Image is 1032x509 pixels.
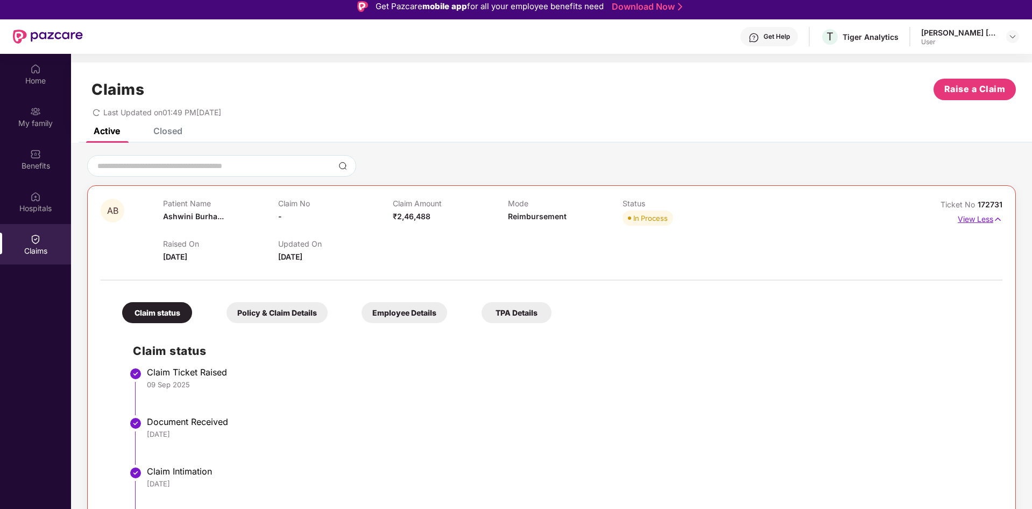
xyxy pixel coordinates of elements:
a: Download Now [612,1,679,12]
div: Tiger Analytics [843,32,899,42]
div: Claim Intimation [147,466,992,477]
h2: Claim status [133,342,992,360]
p: Claim Amount [393,199,507,208]
div: TPA Details [482,302,552,323]
div: Policy & Claim Details [227,302,328,323]
div: Employee Details [362,302,447,323]
span: [DATE] [278,252,302,261]
div: Get Help [764,32,790,41]
img: svg+xml;base64,PHN2ZyBpZD0iSG9tZSIgeG1sbnM9Imh0dHA6Ly93d3cudzMub3JnLzIwMDAvc3ZnIiB3aWR0aD0iMjAiIG... [30,64,41,74]
img: Logo [357,1,368,12]
img: svg+xml;base64,PHN2ZyBpZD0iU2VhcmNoLTMyeDMyIiB4bWxucz0iaHR0cDovL3d3dy53My5vcmcvMjAwMC9zdmciIHdpZH... [338,162,347,170]
img: svg+xml;base64,PHN2ZyBpZD0iU3RlcC1Eb25lLTMyeDMyIiB4bWxucz0iaHR0cDovL3d3dy53My5vcmcvMjAwMC9zdmciIH... [129,466,142,479]
h1: Claims [91,80,144,99]
span: T [826,30,833,43]
span: Ticket No [941,200,978,209]
p: Mode [508,199,623,208]
div: In Process [633,213,668,224]
div: Claim Ticket Raised [147,367,992,378]
span: Last Updated on 01:49 PM[DATE] [103,108,221,117]
p: Claim No [278,199,393,208]
img: svg+xml;base64,PHN2ZyB4bWxucz0iaHR0cDovL3d3dy53My5vcmcvMjAwMC9zdmciIHdpZHRoPSIxNyIgaGVpZ2h0PSIxNy... [993,213,1002,225]
img: svg+xml;base64,PHN2ZyBpZD0iU3RlcC1Eb25lLTMyeDMyIiB4bWxucz0iaHR0cDovL3d3dy53My5vcmcvMjAwMC9zdmciIH... [129,417,142,430]
div: 09 Sep 2025 [147,380,992,389]
div: Active [94,125,120,136]
span: redo [93,108,100,117]
div: [DATE] [147,429,992,439]
span: ₹2,46,488 [393,212,430,221]
img: svg+xml;base64,PHN2ZyBpZD0iU3RlcC1Eb25lLTMyeDMyIiB4bWxucz0iaHR0cDovL3d3dy53My5vcmcvMjAwMC9zdmciIH... [129,367,142,380]
strong: mobile app [422,1,467,11]
div: [DATE] [147,479,992,489]
img: svg+xml;base64,PHN2ZyBpZD0iSG9zcGl0YWxzIiB4bWxucz0iaHR0cDovL3d3dy53My5vcmcvMjAwMC9zdmciIHdpZHRoPS... [30,191,41,202]
button: Raise a Claim [934,79,1016,100]
img: Stroke [678,1,682,12]
div: [PERSON_NAME] [PERSON_NAME] [921,27,996,38]
span: [DATE] [163,252,187,261]
div: Closed [153,125,182,136]
img: svg+xml;base64,PHN2ZyBpZD0iSGVscC0zMngzMiIgeG1sbnM9Imh0dHA6Ly93d3cudzMub3JnLzIwMDAvc3ZnIiB3aWR0aD... [748,32,759,43]
img: svg+xml;base64,PHN2ZyBpZD0iQmVuZWZpdHMiIHhtbG5zPSJodHRwOi8vd3d3LnczLm9yZy8yMDAwL3N2ZyIgd2lkdGg9Ij... [30,149,41,159]
img: New Pazcare Logo [13,30,83,44]
div: Claim status [122,302,192,323]
p: Updated On [278,239,393,248]
p: Status [623,199,737,208]
span: Ashwini Burha... [163,212,224,221]
p: Raised On [163,239,278,248]
span: AB [107,206,118,215]
img: svg+xml;base64,PHN2ZyB3aWR0aD0iMjAiIGhlaWdodD0iMjAiIHZpZXdCb3g9IjAgMCAyMCAyMCIgZmlsbD0ibm9uZSIgeG... [30,106,41,117]
img: svg+xml;base64,PHN2ZyBpZD0iQ2xhaW0iIHhtbG5zPSJodHRwOi8vd3d3LnczLm9yZy8yMDAwL3N2ZyIgd2lkdGg9IjIwIi... [30,234,41,245]
span: 172731 [978,200,1002,209]
span: - [278,212,282,221]
span: Reimbursement [508,212,567,221]
div: Document Received [147,416,992,427]
p: Patient Name [163,199,278,208]
span: Raise a Claim [944,82,1006,96]
div: User [921,38,996,46]
img: svg+xml;base64,PHN2ZyBpZD0iRHJvcGRvd24tMzJ4MzIiIHhtbG5zPSJodHRwOi8vd3d3LnczLm9yZy8yMDAwL3N2ZyIgd2... [1008,32,1017,41]
p: View Less [958,211,1002,225]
